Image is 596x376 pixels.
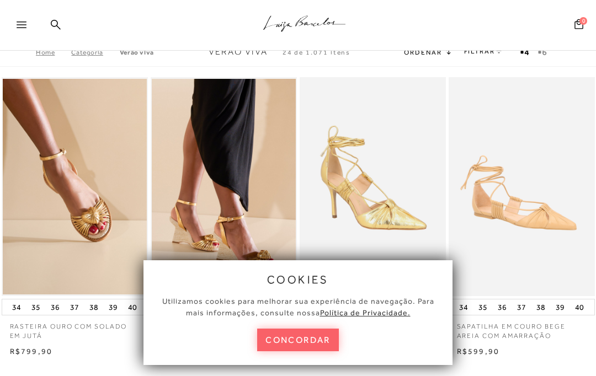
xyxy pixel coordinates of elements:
[120,49,154,56] a: Verão Viva
[105,299,121,315] button: 39
[283,49,351,56] span: 24 de 1.071 itens
[10,347,53,356] span: R$799,90
[450,79,594,295] a: SAPATILHA EM COURO BEGE AREIA COM AMARRAÇÃO SAPATILHA EM COURO BEGE AREIA COM AMARRAÇÃO
[514,299,529,315] button: 37
[533,299,549,315] button: 38
[404,49,441,56] span: Ordenar
[3,79,147,295] img: RASTEIRA OURO COM SOLADO EM JUTÁ
[3,79,147,295] a: RASTEIRA OURO COM SOLADO EM JUTÁ RASTEIRA OURO COM SOLADO EM JUTÁ
[301,79,445,295] a: SCARPIN SALTO ALTO EM METALIZADO OURO COM AMARRAÇÃO SCARPIN SALTO ALTO EM METALIZADO OURO COM AMA...
[572,299,587,315] button: 40
[464,47,503,55] a: FILTRAR
[152,79,296,295] img: SANDÁLIA ANABELA OURO COM SALTO ALTO EM JUTA
[475,299,491,315] button: 35
[457,347,500,356] span: R$599,90
[450,79,594,295] img: SAPATILHA EM COURO BEGE AREIA COM AMARRAÇÃO
[125,299,140,315] button: 40
[67,299,82,315] button: 37
[494,299,510,315] button: 36
[2,315,148,341] a: RASTEIRA OURO COM SOLADO EM JUTÁ
[517,45,533,60] button: Mostrar 4 produtos por linha
[552,299,568,315] button: 39
[579,17,587,25] span: 0
[267,273,329,286] span: cookies
[449,315,595,341] a: SAPATILHA EM COURO BEGE AREIA COM AMARRAÇÃO
[535,45,550,60] button: gridText6Desc
[320,308,411,317] a: Política de Privacidade.
[301,79,445,295] img: SCARPIN SALTO ALTO EM METALIZADO OURO COM AMARRAÇÃO
[257,329,339,351] button: concordar
[71,49,119,56] a: Categoria
[9,299,24,315] button: 34
[47,299,63,315] button: 36
[86,299,102,315] button: 38
[28,299,44,315] button: 35
[571,18,587,33] button: 0
[209,47,268,57] span: Verão Viva
[36,49,71,56] a: Home
[152,79,296,295] a: SANDÁLIA ANABELA OURO COM SALTO ALTO EM JUTA SANDÁLIA ANABELA OURO COM SALTO ALTO EM JUTA
[162,297,434,317] span: Utilizamos cookies para melhorar sua experiência de navegação. Para mais informações, consulte nossa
